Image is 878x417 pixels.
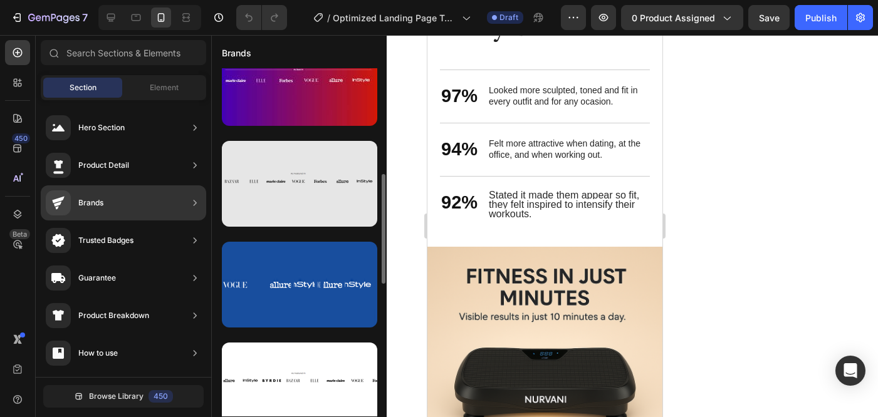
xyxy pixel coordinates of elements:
[621,5,743,30] button: 0 product assigned
[78,309,149,322] div: Product Breakdown
[5,5,93,30] button: 7
[499,12,518,23] span: Draft
[795,5,847,30] button: Publish
[748,5,790,30] button: Save
[89,391,144,402] span: Browse Library
[78,272,116,284] div: Guarantee
[78,347,118,359] div: How to use
[9,229,30,239] div: Beta
[82,10,88,25] p: 7
[427,35,662,417] iframe: Design area
[43,385,204,408] button: Browse Library450
[78,234,133,247] div: Trusted Badges
[70,82,97,93] span: Section
[149,390,173,403] div: 450
[41,40,206,65] input: Search Sections & Elements
[78,159,129,172] div: Product Detail
[327,11,330,24] span: /
[150,82,179,93] span: Element
[835,356,865,386] div: Open Intercom Messenger
[236,5,287,30] div: Undo/Redo
[759,13,780,23] span: Save
[78,197,103,209] div: Brands
[805,11,837,24] div: Publish
[78,121,125,134] div: Hero Section
[333,11,457,24] span: Optimized Landing Page Template
[632,11,715,24] span: 0 product assigned
[12,133,30,143] div: 450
